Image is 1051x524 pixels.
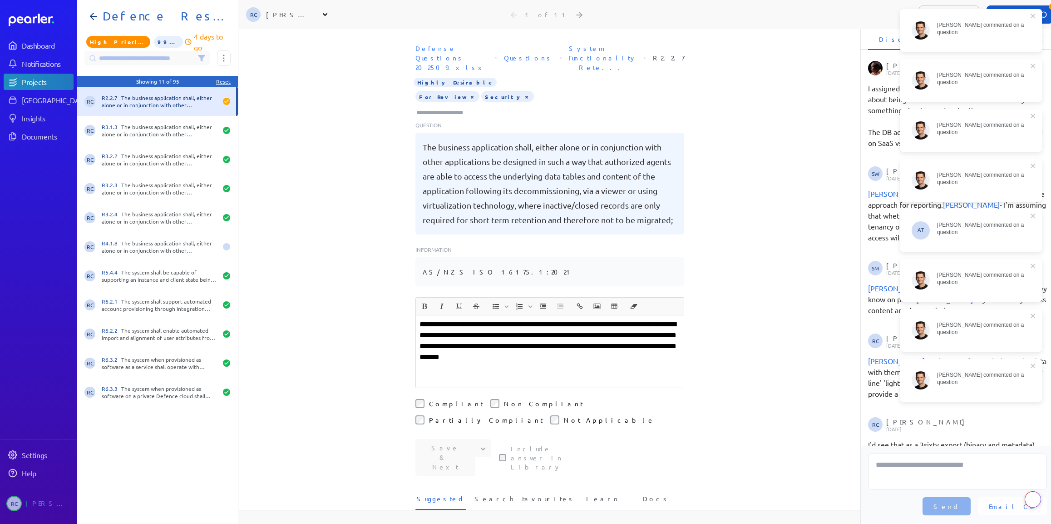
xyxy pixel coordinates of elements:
[500,50,557,66] span: Sheet: Questions
[886,166,1044,181] div: [PERSON_NAME]
[504,399,583,408] label: Non Compliant
[102,298,217,312] div: The system shall support automated account provisioning through integration with ServiceNow and/o...
[102,356,121,363] span: R6.3.2
[978,497,1047,515] button: Email CC
[22,95,89,105] div: [GEOGRAPHIC_DATA]
[868,355,1047,399] div: moving out of our solution - take data with them. Rather than doing a migration have a 'near line...
[102,269,121,276] span: R5.4.4
[868,356,925,365] span: Steve Whittington
[22,77,73,86] div: Projects
[4,447,74,463] a: Settings
[434,299,449,314] button: Italic
[84,358,95,369] span: Robert Craig
[511,299,534,314] span: Insert Ordered List
[84,241,95,252] span: Robert Craig
[912,121,930,140] img: James Layton
[22,450,73,459] div: Settings
[523,92,530,101] button: Tag at index 1 with value Security focussed. Press backspace to remove
[4,128,74,145] a: Documents
[102,240,121,247] span: R4.1.8
[886,175,1044,181] p: [DATE]
[102,123,217,138] div: The business application shall, either alone or in conjunction with other applications, routinely...
[626,299,641,314] button: Clear Formatting
[607,299,622,314] button: Insert table
[886,334,1044,348] div: [PERSON_NAME]
[937,71,1031,90] div: [PERSON_NAME] commented on a question
[886,61,1044,75] div: [PERSON_NAME]
[868,28,919,50] li: Discussion
[154,36,183,48] span: 99% of Questions Completed
[84,387,95,398] span: Robert Craig
[22,469,73,478] div: Help
[886,343,1044,348] p: [DATE]
[136,78,179,85] div: Showing 11 of 95
[488,299,503,314] button: Insert Unordered List
[586,494,619,509] span: Learn
[468,299,484,314] span: Strike through
[102,123,121,130] span: R3.1.3
[102,152,121,160] span: R3.2.2
[84,183,95,194] span: Robert Craig
[415,245,684,254] p: Information
[868,83,1047,148] div: I assigned this back to . This is more about being able to access the Nexus DB directly and somet...
[429,415,543,424] label: Partially Compliant
[102,210,217,225] div: The business application shall, either alone or in conjunction with other applications, be able t...
[429,399,483,408] label: Compliant
[1030,312,1036,319] button: close
[417,494,465,509] span: Suggested
[937,171,1031,190] div: [PERSON_NAME] commented on a question
[886,261,1044,275] div: [PERSON_NAME]
[1030,62,1036,70] button: close
[423,264,574,279] pre: AS/NZS ISO 16175.1:2021
[102,94,217,109] div: The business application shall, either alone or in conjunction with other applications be designe...
[606,299,622,314] span: Insert table
[102,327,121,334] span: R6.2.2
[22,41,73,50] div: Dashboard
[6,496,22,511] span: Robert Craig
[22,114,73,123] div: Insights
[937,221,1031,240] div: [PERSON_NAME] commented on a question
[868,166,883,181] span: Steve Whittington
[84,154,95,165] span: Robert Craig
[102,210,121,218] span: R3.2.4
[499,454,506,461] input: This checkbox controls whether your answer will be included in the Answer Library for future use
[415,108,472,117] input: Type here to add tags
[643,494,670,509] span: Docs
[589,299,605,314] span: Insert Image
[451,299,467,314] span: Underline
[589,299,605,314] button: Insert Image
[22,59,73,68] div: Notifications
[1030,112,1036,120] button: close
[933,502,960,511] span: Send
[216,78,231,85] div: Reset
[102,298,121,305] span: R6.2.1
[474,494,513,509] span: Search
[868,189,925,198] span: Robert Craig
[565,40,641,76] span: Section: System Functionality - Retention and disposition - Records, migration and export
[102,385,217,399] div: The system when provisioned as software on a private Defence cloud shall operate with ENTRAID Sin...
[937,21,1031,40] div: [PERSON_NAME] commented on a question
[4,92,74,108] a: [GEOGRAPHIC_DATA]
[469,92,476,101] button: Tag at index 0 with value ForReview focussed. Press backspace to remove
[512,299,527,314] button: Insert Ordered List
[481,91,534,102] span: Security
[423,140,677,227] pre: The business application shall, either alone or in conjunction with other applications be designe...
[868,61,883,75] img: Ryan Baird
[415,91,479,102] span: For Review
[102,240,217,254] div: The business application shall, either alone or in conjunction with other applications be able to...
[912,221,930,240] span: Anthony Turco
[488,299,510,314] span: Insert Unordered List
[886,270,1044,275] p: [DATE]
[9,14,74,26] a: Dashboard
[266,10,311,19] div: [PERSON_NAME]
[912,371,930,389] img: James Layton
[886,70,1044,75] p: [DATE]
[102,269,217,283] div: The system shall be capable of supporting an instance and client state being disconnected from on...
[572,299,587,314] button: Insert link
[4,465,74,481] a: Help
[522,494,575,509] span: Favourites
[4,74,74,90] a: Projects
[868,334,883,348] span: Robert Craig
